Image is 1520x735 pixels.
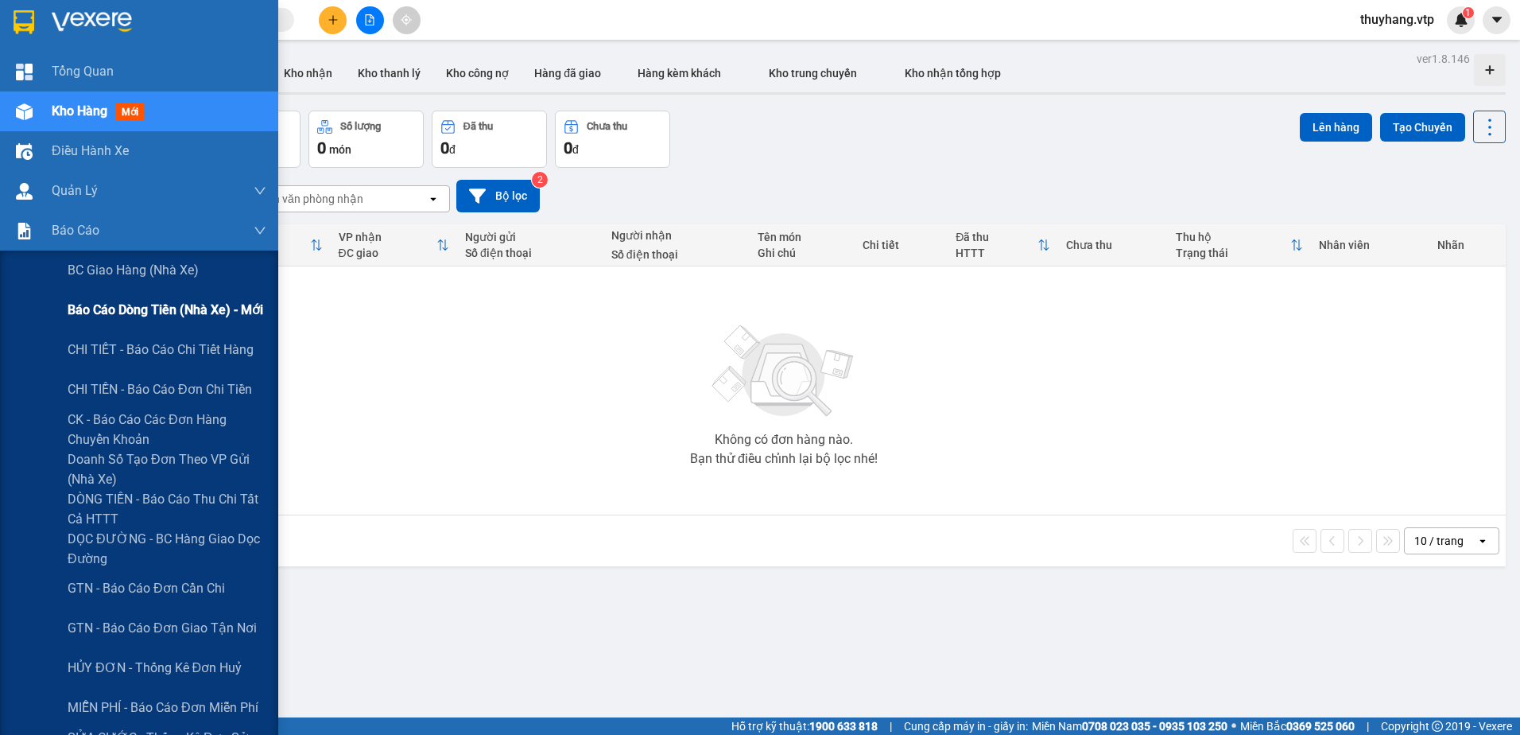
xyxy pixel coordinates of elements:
img: warehouse-icon [16,183,33,200]
div: Không có đơn hàng nào. [715,434,853,446]
div: Thu hộ [1176,231,1291,243]
button: Kho thanh lý [345,54,433,92]
span: 1 [1465,7,1471,18]
div: VP nhận [339,231,436,243]
div: Người nhận [611,229,742,242]
button: Lên hàng [1300,113,1372,142]
span: Điều hành xe [52,141,129,161]
span: Miền Bắc [1240,717,1355,735]
div: Đã thu [463,121,493,132]
button: Kho nhận [271,54,345,92]
div: Chọn văn phòng nhận [254,191,363,207]
svg: open [427,192,440,205]
span: Báo cáo [52,220,99,240]
img: warehouse-icon [16,143,33,160]
div: 10 / trang [1414,533,1464,549]
span: Miền Nam [1032,717,1227,735]
span: Báo cáo dòng tiền (nhà xe) - mới [68,300,263,320]
span: copyright [1432,721,1443,732]
span: đ [572,143,579,156]
span: | [1367,717,1369,735]
button: Kho công nợ [433,54,522,92]
img: svg+xml;base64,PHN2ZyBjbGFzcz0ibGlzdC1wbHVnX19zdmciIHhtbG5zPSJodHRwOi8vd3d3LnczLm9yZy8yMDAwL3N2Zy... [704,316,863,427]
div: Ghi chú [758,247,847,259]
span: BC giao hàng (nhà xe) [68,260,199,280]
div: Nhãn [1437,239,1498,251]
span: DỌC ĐƯỜNG - BC hàng giao dọc đường [68,529,266,569]
button: Số lượng0món [308,111,424,168]
button: Hàng đã giao [522,54,614,92]
span: HỦY ĐƠN - Thống kê đơn huỷ [68,658,242,678]
span: Cung cấp máy in - giấy in: [904,717,1028,735]
div: HTTT [956,247,1037,259]
span: DÒNG TIỀN - Báo cáo thu chi tất cả HTTT [68,489,266,529]
div: Tạo kho hàng mới [1474,54,1506,86]
button: Bộ lọc [456,180,540,212]
span: đ [449,143,456,156]
div: Đã thu [956,231,1037,243]
span: caret-down [1490,13,1504,27]
img: dashboard-icon [16,64,33,80]
img: solution-icon [16,223,33,239]
span: 0 [440,138,449,157]
span: ⚪️ [1231,723,1236,729]
div: Số điện thoại [611,248,742,261]
span: down [254,185,266,197]
div: Người gửi [465,231,595,243]
span: Tổng Quan [52,61,114,81]
div: Tên món [758,231,847,243]
div: Số điện thoại [465,247,595,259]
button: file-add [356,6,384,34]
span: down [254,224,266,237]
button: aim [393,6,421,34]
span: Kho hàng [52,103,107,119]
span: GTN - Báo cáo đơn cần chi [68,578,225,598]
div: Chưa thu [1066,239,1160,251]
div: Chi tiết [863,239,940,251]
span: CHI TIẾT - Báo cáo chi tiết hàng [68,340,254,360]
sup: 1 [1463,7,1474,18]
div: Trạng thái [1176,247,1291,259]
img: icon-new-feature [1454,13,1468,27]
div: Nhân viên [1319,239,1421,251]
span: Kho trung chuyển [769,67,857,80]
span: món [329,143,351,156]
button: Đã thu0đ [432,111,547,168]
sup: 2 [532,172,548,188]
div: ver 1.8.146 [1417,50,1470,68]
strong: 0708 023 035 - 0935 103 250 [1082,720,1227,733]
strong: 0369 525 060 [1286,720,1355,733]
span: Hàng kèm khách [638,67,721,80]
span: MIỄN PHÍ - Báo cáo đơn miễn phí [68,698,258,717]
span: | [890,717,892,735]
div: ĐC giao [339,247,436,259]
span: GTN - Báo cáo đơn giao tận nơi [68,618,257,638]
span: CK - Báo cáo các đơn hàng chuyển khoản [68,410,266,449]
span: mới [115,103,145,121]
button: plus [319,6,347,34]
th: Toggle SortBy [948,224,1057,266]
button: Tạo Chuyến [1380,113,1465,142]
button: caret-down [1483,6,1510,34]
th: Toggle SortBy [331,224,457,266]
span: Kho nhận tổng hợp [905,67,1001,80]
span: plus [328,14,339,25]
span: 0 [564,138,572,157]
div: Số lượng [340,121,381,132]
span: Hỗ trợ kỹ thuật: [731,717,878,735]
div: Bạn thử điều chỉnh lại bộ lọc nhé! [690,453,878,465]
span: file-add [364,14,375,25]
span: aim [401,14,412,25]
span: Quản Lý [52,181,98,200]
span: thuyhang.vtp [1347,10,1447,29]
img: logo-vxr [14,10,34,34]
div: Chưa thu [587,121,627,132]
strong: 1900 633 818 [809,720,878,733]
span: Doanh số tạo đơn theo VP gửi (nhà xe) [68,449,266,489]
button: Chưa thu0đ [555,111,670,168]
span: CHI TIỀN - Báo cáo đơn chi tiền [68,379,252,399]
th: Toggle SortBy [1168,224,1312,266]
svg: open [1476,535,1489,547]
span: 0 [317,138,326,157]
img: warehouse-icon [16,103,33,120]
